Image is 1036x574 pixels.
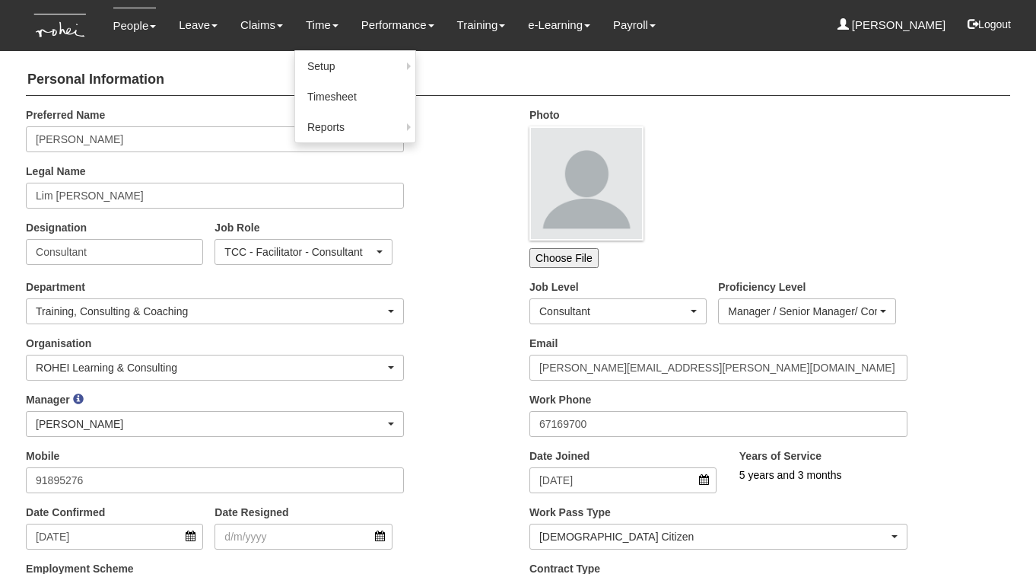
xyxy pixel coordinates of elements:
label: Job Role [215,220,259,235]
a: Training [457,8,506,43]
a: Performance [361,8,434,43]
input: d/m/yyyy [26,524,203,550]
label: Department [26,279,85,295]
a: Timesheet [295,81,415,112]
button: Logout [957,6,1022,43]
div: [PERSON_NAME] [36,416,385,432]
input: Choose File [529,248,599,268]
button: ROHEI Learning & Consulting [26,355,404,381]
button: Manager / Senior Manager/ Consultant [718,298,895,324]
label: Years of Service [739,448,821,464]
h4: Personal Information [26,65,1010,96]
a: Leave [179,8,218,43]
label: Legal Name [26,164,86,179]
label: Mobile [26,448,59,464]
label: Proficiency Level [718,279,806,295]
label: Manager [26,392,70,407]
label: Date Confirmed [26,505,105,520]
button: Training, Consulting & Coaching [26,298,404,324]
a: Claims [240,8,283,43]
label: Email [529,336,558,351]
label: Date Resigned [215,505,288,520]
label: Work Phone [529,392,591,407]
a: Time [306,8,338,43]
label: Work Pass Type [529,505,611,520]
label: Preferred Name [26,107,105,123]
a: Setup [295,51,415,81]
div: Consultant [539,304,688,319]
button: Consultant [529,298,707,324]
a: e-Learning [528,8,590,43]
label: Photo [529,107,560,123]
label: Date Joined [529,448,590,464]
a: Reports [295,112,415,142]
a: People [113,8,157,43]
div: Training, Consulting & Coaching [36,304,385,319]
label: Designation [26,220,87,235]
input: d/m/yyyy [215,524,392,550]
label: Organisation [26,336,91,351]
label: Job Level [529,279,579,295]
input: d/m/yyyy [529,467,717,493]
button: TCC - Facilitator - Consultant [215,239,392,265]
a: Payroll [613,8,656,43]
button: [PERSON_NAME] [26,411,404,437]
div: TCC - Facilitator - Consultant [224,244,373,260]
div: ROHEI Learning & Consulting [36,360,385,375]
a: [PERSON_NAME] [837,8,946,43]
div: Manager / Senior Manager/ Consultant [728,304,876,319]
button: [DEMOGRAPHIC_DATA] Citizen [529,524,907,550]
div: [DEMOGRAPHIC_DATA] Citizen [539,529,888,544]
div: 5 years and 3 months [739,467,968,483]
img: profile.png [529,126,644,241]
